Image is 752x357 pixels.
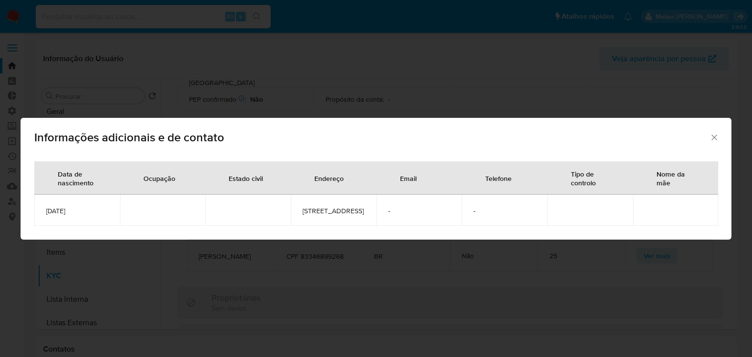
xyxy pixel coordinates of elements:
div: Endereço [303,166,355,190]
div: Estado civil [217,166,275,190]
div: Ocupação [132,166,187,190]
span: - [473,206,536,215]
div: Telefone [473,166,523,190]
button: Fechar [709,133,718,141]
div: Tipo de controlo [559,162,621,194]
span: - [388,206,450,215]
span: [STREET_ADDRESS] [303,206,365,215]
span: [DATE] [46,206,108,215]
span: Informações adicionais e de contato [34,132,709,143]
div: Email [388,166,428,190]
div: Data de nascimento [46,162,108,194]
div: Nome da mãe [645,162,707,194]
